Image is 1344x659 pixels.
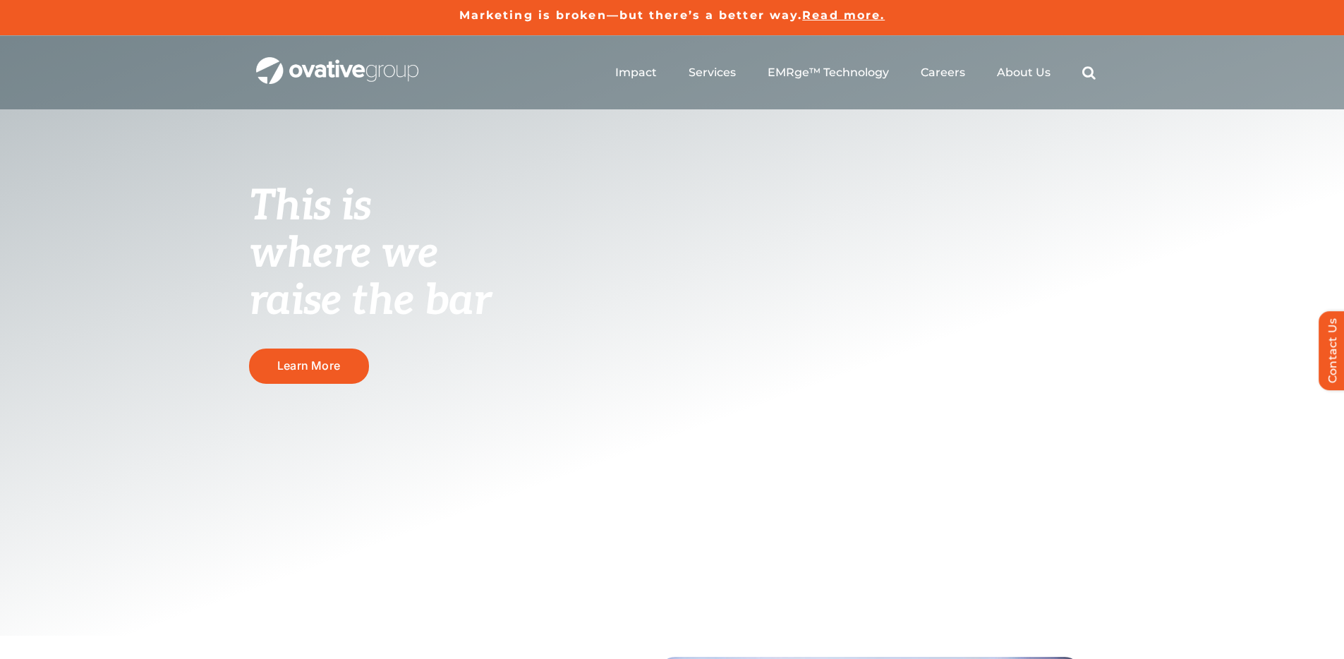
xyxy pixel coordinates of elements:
[921,66,965,80] a: Careers
[802,8,885,22] a: Read more.
[277,359,340,373] span: Learn More
[256,56,418,69] a: OG_Full_horizontal_WHT
[249,229,491,327] span: where we raise the bar
[768,66,889,80] a: EMRge™ Technology
[615,66,657,80] a: Impact
[689,66,736,80] a: Services
[997,66,1051,80] a: About Us
[249,181,372,232] span: This is
[615,50,1096,95] nav: Menu
[459,8,803,22] a: Marketing is broken—but there’s a better way.
[249,349,369,383] a: Learn More
[1082,66,1096,80] a: Search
